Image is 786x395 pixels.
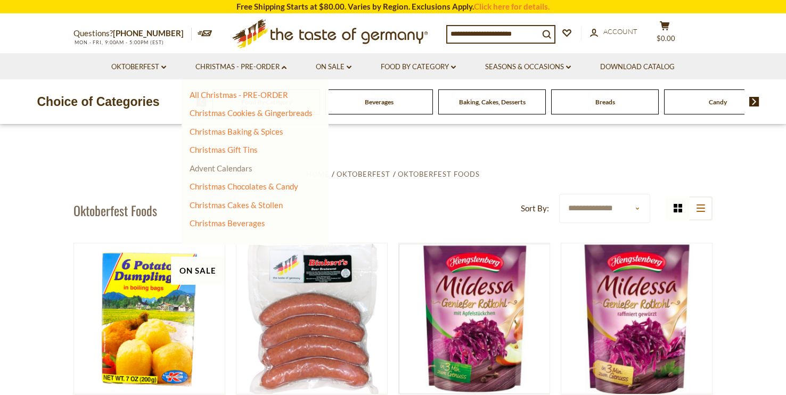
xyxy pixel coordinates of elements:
[190,218,265,228] a: Christmas Beverages
[190,200,283,210] a: Christmas Cakes & Stollen
[73,202,157,218] h1: Oktoberfest Foods
[649,21,681,47] button: $0.00
[474,2,550,11] a: Click here for details.
[195,61,286,73] a: Christmas - PRE-ORDER
[709,98,727,106] a: Candy
[316,61,351,73] a: On Sale
[381,61,456,73] a: Food By Category
[399,243,550,394] img: Hengstenberg Red Cabbage with Apples in Pouch 14 oz
[590,26,637,38] a: Account
[603,27,637,36] span: Account
[111,61,166,73] a: Oktoberfest
[561,243,712,395] img: Hengstenberg Red Cabbage in Pouch 14 oz
[190,127,283,136] a: Christmas Baking & Spices
[73,27,192,40] p: Questions?
[337,170,390,178] a: Oktoberfest
[365,98,394,106] a: Beverages
[190,182,298,191] a: Christmas Chocolates & Candy
[236,243,387,394] img: Binkert
[190,90,288,100] a: All Christmas - PRE-ORDER
[113,28,184,38] a: [PHONE_NUMBER]
[485,61,571,73] a: Seasons & Occasions
[398,170,480,178] a: Oktoberfest Foods
[595,98,615,106] a: Breads
[749,97,759,106] img: next arrow
[190,163,252,173] a: Advent Calendars
[600,61,675,73] a: Download Catalog
[657,34,675,43] span: $0.00
[73,39,164,45] span: MON - FRI, 9:00AM - 5:00PM (EST)
[74,243,225,394] img: Dr. Knoll Bavarian Potato Dumplings "Half and Half" Boil in Bag 6 ct. 7 oz.
[190,145,258,154] a: Christmas Gift Tins
[521,202,549,215] label: Sort By:
[459,98,526,106] a: Baking, Cakes, Desserts
[190,108,313,118] a: Christmas Cookies & Gingerbreads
